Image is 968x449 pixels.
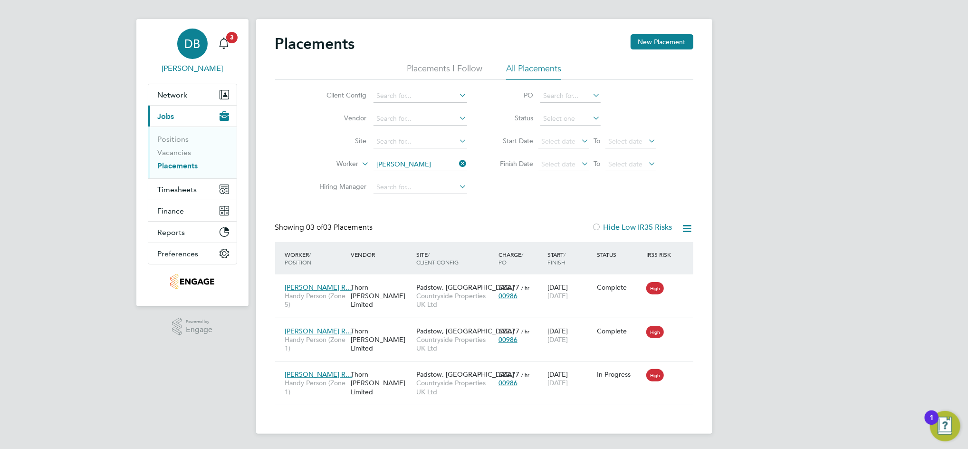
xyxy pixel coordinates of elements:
[158,90,188,99] span: Network
[283,278,693,286] a: [PERSON_NAME] R…Handy Person (Zone 5)Thorn [PERSON_NAME] LimitedPadstow, [GEOGRAPHIC_DATA]Country...
[545,246,594,271] div: Start
[506,63,561,80] li: All Placements
[158,148,192,157] a: Vacancies
[416,327,514,335] span: Padstow, [GEOGRAPHIC_DATA]
[283,365,693,373] a: [PERSON_NAME] R…Handy Person (Zone 1)Thorn [PERSON_NAME] LimitedPadstow, [GEOGRAPHIC_DATA]Country...
[416,283,514,292] span: Padstow, [GEOGRAPHIC_DATA]
[136,19,249,306] nav: Main navigation
[498,370,519,379] span: £22.77
[172,318,212,336] a: Powered byEngage
[547,335,568,344] span: [DATE]
[148,222,237,243] button: Reports
[597,283,642,292] div: Complete
[285,327,353,335] span: [PERSON_NAME] R…
[312,137,367,145] label: Site
[285,283,353,292] span: [PERSON_NAME] R…
[348,246,414,263] div: Vendor
[148,84,237,105] button: Network
[374,89,467,103] input: Search for...
[540,89,601,103] input: Search for...
[275,223,375,233] div: Showing
[275,34,355,53] h2: Placements
[283,322,693,330] a: [PERSON_NAME] R…Handy Person (Zone 1)Thorn [PERSON_NAME] LimitedPadstow, [GEOGRAPHIC_DATA]Country...
[186,326,212,334] span: Engage
[498,379,518,387] span: 00986
[374,135,467,148] input: Search for...
[285,292,346,309] span: Handy Person (Zone 5)
[184,38,200,50] span: DB
[646,326,664,338] span: High
[496,246,546,271] div: Charge
[148,29,237,74] a: DB[PERSON_NAME]
[545,365,594,392] div: [DATE]
[148,127,237,178] div: Jobs
[148,179,237,200] button: Timesheets
[594,246,644,263] div: Status
[646,369,664,381] span: High
[416,335,494,352] span: Countryside Properties UK Ltd
[348,322,414,358] div: Thorn [PERSON_NAME] Limited
[498,292,518,300] span: 00986
[591,157,604,170] span: To
[540,112,601,126] input: Select one
[170,274,214,289] img: thornbaker-logo-retina.png
[158,161,198,170] a: Placements
[312,91,367,99] label: Client Config
[307,223,373,232] span: 03 Placements
[644,246,677,263] div: IR35 Risk
[542,137,576,146] span: Select date
[374,158,467,171] input: Search for...
[498,335,518,344] span: 00986
[646,282,664,294] span: High
[348,365,414,401] div: Thorn [PERSON_NAME] Limited
[214,29,233,59] a: 3
[307,223,324,232] span: 03 of
[521,328,529,335] span: / hr
[498,327,519,335] span: £22.77
[631,34,693,49] button: New Placement
[609,137,643,146] span: Select date
[285,335,346,352] span: Handy Person (Zone 1)
[285,379,346,396] span: Handy Person (Zone 1)
[547,379,568,387] span: [DATE]
[591,135,604,147] span: To
[158,135,189,144] a: Positions
[148,274,237,289] a: Go to home page
[148,243,237,264] button: Preferences
[148,63,237,74] span: Daniel Bassett
[374,181,467,194] input: Search for...
[491,137,534,145] label: Start Date
[148,106,237,127] button: Jobs
[374,112,467,126] input: Search for...
[158,249,199,258] span: Preferences
[930,418,934,430] div: 1
[416,370,514,379] span: Padstow, [GEOGRAPHIC_DATA]
[407,63,482,80] li: Placements I Follow
[285,370,353,379] span: [PERSON_NAME] R…
[148,200,237,221] button: Finance
[158,206,184,215] span: Finance
[498,283,519,292] span: £22.77
[226,32,238,43] span: 3
[158,112,174,121] span: Jobs
[597,327,642,335] div: Complete
[285,251,312,266] span: / Position
[304,159,359,169] label: Worker
[542,160,576,168] span: Select date
[416,379,494,396] span: Countryside Properties UK Ltd
[416,251,459,266] span: / Client Config
[521,371,529,378] span: / hr
[547,292,568,300] span: [DATE]
[609,160,643,168] span: Select date
[545,278,594,305] div: [DATE]
[491,114,534,122] label: Status
[498,251,523,266] span: / PO
[545,322,594,349] div: [DATE]
[547,251,565,266] span: / Finish
[158,228,185,237] span: Reports
[312,182,367,191] label: Hiring Manager
[186,318,212,326] span: Powered by
[491,159,534,168] label: Finish Date
[348,278,414,314] div: Thorn [PERSON_NAME] Limited
[491,91,534,99] label: PO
